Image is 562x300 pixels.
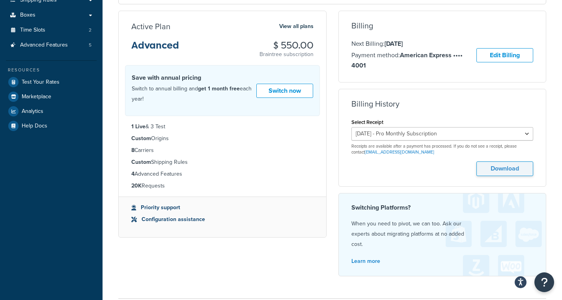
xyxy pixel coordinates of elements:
a: Help Docs [6,119,97,133]
p: Braintree subscription [260,51,314,58]
p: Receipts are available after a payment has processed. If you do not see a receipt, please contact [351,143,534,156]
strong: 20K [131,182,142,190]
a: Test Your Rates [6,75,97,89]
a: Edit Billing [476,48,533,63]
span: 5 [89,42,91,49]
a: Marketplace [6,90,97,104]
p: Switch to annual billing and each year! [132,84,256,104]
li: Origins [131,134,314,143]
button: Download [476,161,533,176]
h3: $ 550.00 [260,40,314,51]
li: Requests [131,182,314,190]
a: Advanced Features 5 [6,38,97,52]
h3: Billing History [351,99,400,108]
a: [EMAIL_ADDRESS][DOMAIN_NAME] [365,149,434,155]
li: Carriers [131,146,314,155]
span: Time Slots [20,27,45,34]
p: When you need to pivot, we can too. Ask our experts about migrating platforms at no added cost. [351,219,534,249]
span: 2 [89,27,91,34]
li: Advanced Features [6,38,97,52]
span: Boxes [20,12,35,19]
a: View all plans [279,21,314,32]
button: Open Resource Center [534,272,554,292]
h3: Advanced [131,40,179,57]
p: Payment method: [351,50,477,71]
a: Boxes [6,8,97,22]
a: Switch now [256,84,313,98]
strong: American Express •••• 4001 [351,51,463,70]
li: Time Slots [6,23,97,37]
span: Marketplace [22,94,51,100]
label: Select Receipt [351,119,383,125]
h3: Billing [351,21,373,30]
li: Advanced Features [131,170,314,178]
strong: 1 Live [131,122,146,131]
a: Learn more [351,257,380,265]
li: Priority support [131,203,314,212]
h4: Save with annual pricing [132,73,256,82]
span: Help Docs [22,123,47,129]
a: Time Slots 2 [6,23,97,37]
strong: [DATE] [385,39,403,48]
strong: Custom [131,134,151,142]
strong: 4 [131,170,134,178]
div: Resources [6,67,97,73]
li: Shipping Rules [131,158,314,167]
a: Analytics [6,104,97,118]
h4: Switching Platforms? [351,203,534,212]
p: Next Billing: [351,39,477,49]
strong: 8 [131,146,134,154]
span: Test Your Rates [22,79,60,86]
li: & 3 Test [131,122,314,131]
strong: Custom [131,158,151,166]
h3: Active Plan [131,22,170,31]
li: Configuration assistance [131,215,314,224]
strong: get 1 month free [198,84,240,93]
span: Advanced Features [20,42,68,49]
span: Analytics [22,108,43,115]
